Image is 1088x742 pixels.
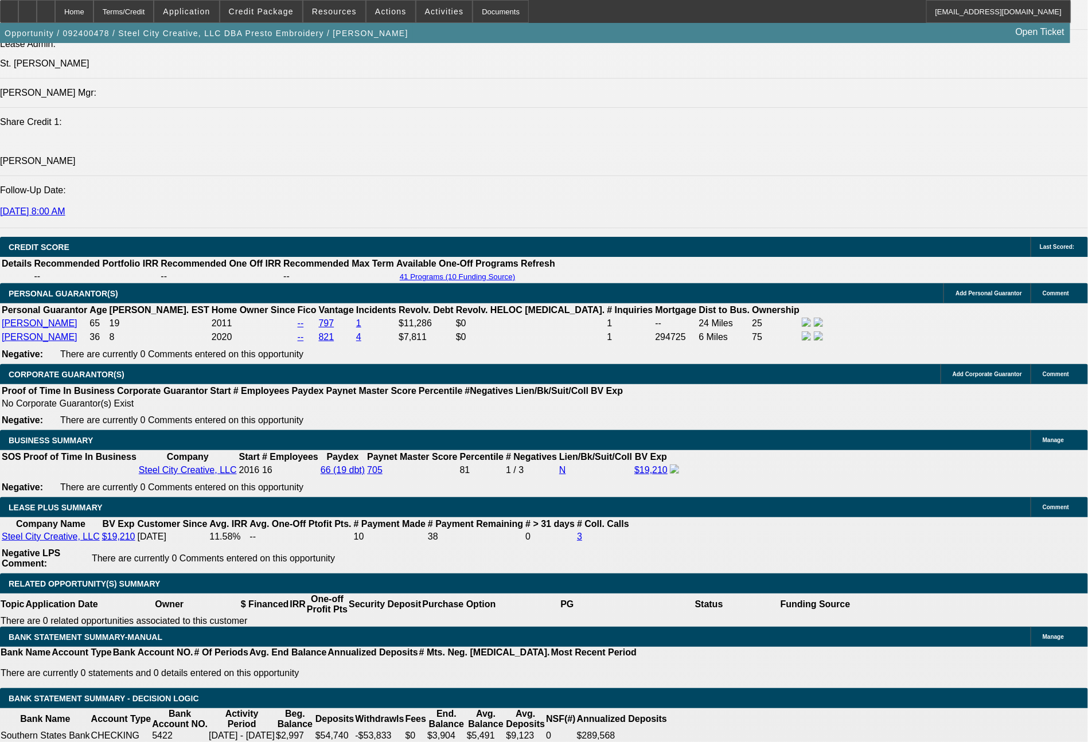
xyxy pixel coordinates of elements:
[89,305,107,315] b: Age
[545,730,576,741] td: 0
[802,331,811,341] img: facebook-icon.png
[9,436,93,445] span: BUSINESS SUMMARY
[9,289,118,298] span: PERSONAL GUARANTOR(S)
[460,452,504,462] b: Percentile
[298,318,304,328] a: --
[283,258,395,270] th: Recommended Max Term
[577,731,667,741] div: $289,568
[210,386,231,396] b: Start
[239,464,260,477] td: 2016
[9,694,199,703] span: Bank Statement Summary - Decision Logic
[427,531,524,542] td: 38
[606,317,653,330] td: 1
[398,331,454,343] td: $7,811
[167,452,209,462] b: Company
[327,647,418,658] th: Annualized Deposits
[465,386,514,396] b: #Negatives
[23,451,137,463] th: Proof of Time In Business
[9,632,162,642] span: BANK STATEMENT SUMMARY-MANUAL
[354,708,404,730] th: Withdrawls
[321,465,365,475] a: 66 (19 dbt)
[506,452,557,462] b: # Negatives
[752,305,800,315] b: Ownership
[233,386,290,396] b: # Employees
[559,465,566,475] a: N
[137,531,208,542] td: [DATE]
[194,647,249,658] th: # Of Periods
[375,7,407,16] span: Actions
[109,317,210,330] td: 19
[455,331,606,343] td: $0
[699,317,751,330] td: 24 Miles
[110,305,209,315] b: [PERSON_NAME]. EST
[60,349,303,359] span: There are currently 0 Comments entered on this opportunity
[1043,290,1069,296] span: Comment
[16,519,85,529] b: Company Name
[356,305,396,315] b: Incidents
[292,386,324,396] b: Paydex
[456,305,605,315] b: Revolv. HELOC [MEDICAL_DATA].
[1043,371,1069,377] span: Comment
[428,519,523,529] b: # Payment Remaining
[780,593,851,615] th: Funding Source
[419,386,462,396] b: Percentile
[699,305,750,315] b: Dist to Bus.
[212,318,232,328] span: 2011
[398,317,454,330] td: $11,286
[163,7,210,16] span: Application
[1,385,115,397] th: Proof of Time In Business
[525,519,575,529] b: # > 31 days
[5,29,408,38] span: Opportunity / 092400478 / Steel City Creative, LLC DBA Presto Embroidery / [PERSON_NAME]
[229,7,294,16] span: Credit Package
[635,452,667,462] b: BV Exp
[9,370,124,379] span: CORPORATE GUARANTOR(S)
[427,708,466,730] th: End. Balance
[607,305,653,315] b: # Inquiries
[160,258,282,270] th: Recommended One Off IRR
[466,708,506,730] th: Avg. Balance
[139,465,237,475] a: Steel City Creative, LLC
[367,452,457,462] b: Paynet Master Score
[289,593,306,615] th: IRR
[319,332,334,342] a: 821
[606,331,653,343] td: 1
[427,730,466,741] td: $3,904
[1,451,22,463] th: SOS
[460,465,504,475] div: 81
[956,290,1022,296] span: Add Personal Guarantor
[559,452,632,462] b: Lien/Bk/Suit/Coll
[348,593,422,615] th: Security Deposit
[262,452,318,462] b: # Employees
[405,708,427,730] th: Fees
[545,708,576,730] th: NSF(#)
[1040,244,1075,250] span: Last Scored:
[91,708,152,730] th: Account Type
[60,482,303,492] span: There are currently 0 Comments entered on this opportunity
[354,519,426,529] b: # Payment Made
[814,331,823,341] img: linkedin-icon.png
[751,331,800,343] td: 75
[576,708,668,730] th: Annualized Deposits
[112,647,194,658] th: Bank Account NO.
[396,272,519,282] button: 41 Programs (10 Funding Source)
[354,730,404,741] td: -$53,833
[638,593,780,615] th: Status
[298,332,304,342] a: --
[326,386,416,396] b: Paynet Master Score
[160,271,282,282] td: --
[208,708,275,730] th: Activity Period
[1043,634,1064,640] span: Manage
[670,464,679,474] img: facebook-icon.png
[353,531,426,542] td: 10
[315,730,355,741] td: $54,740
[2,532,100,541] a: Steel City Creative, LLC
[2,349,43,359] b: Negative:
[275,708,315,730] th: Beg. Balance
[577,532,582,541] a: 3
[577,519,629,529] b: # Coll. Calls
[60,415,303,425] span: There are currently 0 Comments entered on this opportunity
[117,386,208,396] b: Corporate Guarantor
[138,519,208,529] b: Customer Since
[209,519,247,529] b: Avg. IRR
[1,398,628,409] td: No Corporate Guarantor(s) Exist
